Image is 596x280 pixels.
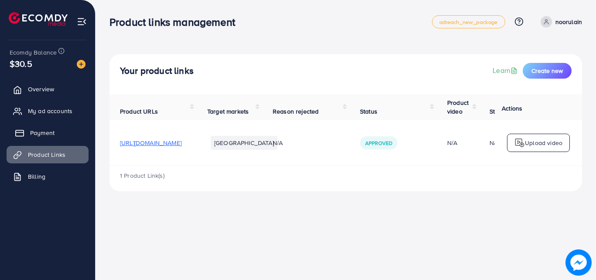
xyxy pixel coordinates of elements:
span: Product video [447,98,469,116]
h3: Product links management [110,16,242,28]
span: Ecomdy Balance [10,48,57,57]
img: logo [9,12,68,26]
span: Billing [28,172,45,181]
li: [GEOGRAPHIC_DATA] [211,136,277,150]
span: Status video [490,107,524,116]
span: Status [360,107,377,116]
a: Overview [7,80,89,98]
span: N/A [273,138,283,147]
span: Payment [30,128,55,137]
a: noorulain [537,16,582,28]
img: menu [77,17,87,27]
a: Payment [7,124,89,142]
span: adreach_new_package [439,19,498,25]
p: Upload video [525,138,562,148]
h4: Your product links [120,66,194,76]
img: image [565,249,592,276]
span: Product URLs [120,107,158,116]
span: $30.5 [10,57,32,70]
span: 1 Product Link(s) [120,171,164,180]
span: Approved [365,139,392,147]
img: logo [514,138,525,148]
span: Actions [502,104,522,113]
button: Create new [523,63,572,79]
a: My ad accounts [7,102,89,120]
span: Reason rejected [273,107,319,116]
div: N/A [447,138,469,147]
img: image [77,60,86,69]
div: N/A [490,138,500,147]
p: noorulain [555,17,582,27]
span: My ad accounts [28,107,72,115]
span: [URL][DOMAIN_NAME] [120,138,182,147]
span: Overview [28,85,54,93]
span: Product Links [28,150,65,159]
a: Learn [493,66,519,76]
a: Billing [7,168,89,185]
span: Create new [531,66,563,75]
span: Target markets [207,107,249,116]
a: Product Links [7,146,89,163]
a: adreach_new_package [432,15,505,28]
